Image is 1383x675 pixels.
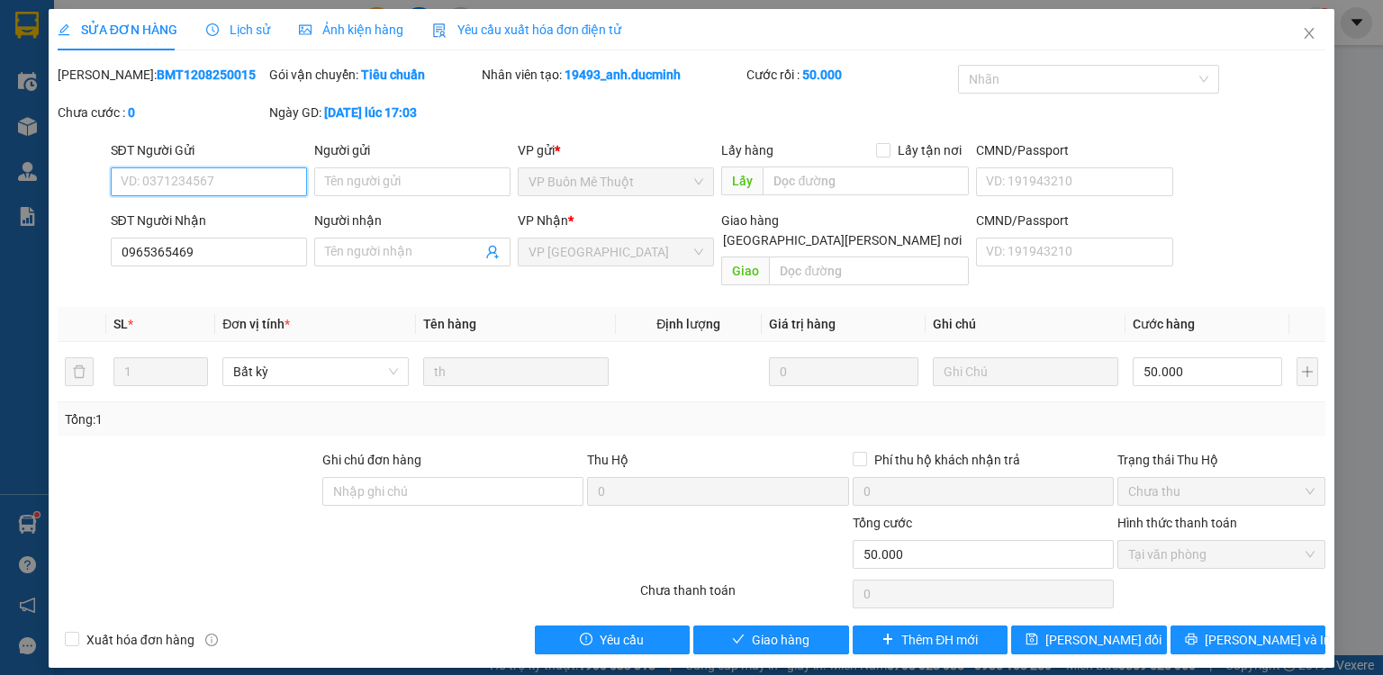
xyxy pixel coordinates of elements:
span: Tổng cước [853,516,912,530]
div: [PERSON_NAME]: [58,65,266,85]
span: Chưa thu [1128,478,1315,505]
button: save[PERSON_NAME] đổi [1011,625,1167,654]
span: Yêu cầu xuất hóa đơn điện tử [432,22,622,37]
span: clock-circle [206,23,219,36]
button: printer[PERSON_NAME] và In [1171,625,1326,654]
div: Cước rồi : [746,65,954,85]
div: CMND/Passport [976,211,1172,230]
div: SĐT Người Gửi [111,140,307,160]
input: Ghi chú đơn hàng [322,477,583,506]
span: check [732,633,745,647]
button: checkGiao hàng [693,625,849,654]
span: Định lượng [656,317,720,331]
span: [PERSON_NAME] và In [1205,630,1331,650]
span: picture [299,23,312,36]
span: SL [113,317,128,331]
span: Giá trị hàng [769,317,836,331]
div: Ngày GD: [269,103,477,122]
div: CMND/Passport [976,140,1172,160]
div: Chưa cước : [58,103,266,122]
span: user-add [485,245,500,259]
span: Lấy tận nơi [890,140,969,160]
span: environment [124,120,137,132]
b: 0 [128,105,135,120]
input: Dọc đường [763,166,969,195]
span: Thêm ĐH mới [901,630,978,650]
div: Chưa thanh toán [638,580,850,612]
span: info-circle [205,634,218,646]
span: printer [1185,633,1198,647]
li: VP VP Buôn Mê Thuột [124,76,240,116]
label: Hình thức thanh toán [1117,516,1237,530]
th: Ghi chú [926,307,1125,342]
button: plus [1297,357,1318,386]
b: 50.000 [802,67,842,82]
span: Xuất hóa đơn hàng [79,630,202,650]
div: Người gửi [314,140,511,160]
input: Ghi Chú [933,357,1118,386]
span: save [1026,633,1038,647]
input: VD: Bàn, Ghế [423,357,609,386]
span: Lấy hàng [721,143,773,157]
div: Tổng: 1 [65,409,535,429]
span: Cước hàng [1133,317,1195,331]
div: Người nhận [314,211,511,230]
span: Phí thu hộ khách nhận trả [867,450,1027,470]
b: BMT1208250015 [157,67,256,82]
b: 19493_anh.ducminh [565,67,681,82]
button: Close [1284,9,1334,59]
div: Gói vận chuyển: [269,65,477,85]
span: [GEOGRAPHIC_DATA][PERSON_NAME] nơi [716,230,969,250]
div: SĐT Người Nhận [111,211,307,230]
span: Tên hàng [423,317,476,331]
span: Giao hàng [752,630,809,650]
input: 0 [769,357,918,386]
span: Giao [721,256,769,285]
label: Ghi chú đơn hàng [322,453,421,467]
span: Bất kỳ [233,358,397,385]
span: Giao hàng [721,213,779,228]
span: VP Buôn Mê Thuột [529,168,703,195]
span: Lịch sử [206,22,270,37]
b: [DATE] lúc 17:03 [324,105,417,120]
span: Đơn vị tính [222,317,290,331]
span: edit [58,23,70,36]
img: icon [432,23,447,38]
button: delete [65,357,94,386]
button: plusThêm ĐH mới [853,625,1008,654]
span: Ảnh kiện hàng [299,22,403,37]
li: VP VP [GEOGRAPHIC_DATA] [9,76,124,136]
span: SỬA ĐƠN HÀNG [58,22,177,37]
div: Nhân viên tạo: [482,65,743,85]
li: [PERSON_NAME] [9,9,261,43]
span: VP Sài Gòn [529,238,703,265]
span: Lấy [721,166,763,195]
span: [PERSON_NAME] đổi [1045,630,1162,650]
span: Tại văn phòng [1128,541,1315,568]
input: Dọc đường [769,256,969,285]
span: close [1302,26,1316,40]
span: exclamation-circle [580,633,592,647]
span: VP Nhận [518,213,568,228]
span: Yêu cầu [600,630,644,650]
span: Thu Hộ [587,453,628,467]
div: Trạng thái Thu Hộ [1117,450,1325,470]
b: Tiêu chuẩn [361,67,425,82]
div: VP gửi [518,140,714,160]
button: exclamation-circleYêu cầu [535,625,691,654]
span: plus [881,633,894,647]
